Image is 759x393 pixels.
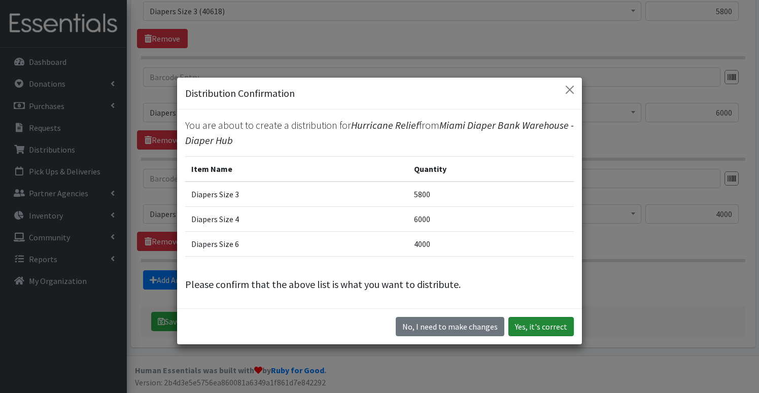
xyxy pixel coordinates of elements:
[396,317,504,336] button: No I need to make changes
[185,119,574,147] span: Miami Diaper Bank Warehouse - Diaper Hub
[185,156,408,182] th: Item Name
[185,182,408,207] td: Diapers Size 3
[185,86,295,101] h5: Distribution Confirmation
[185,231,408,256] td: Diapers Size 6
[351,119,419,131] span: Hurricane Relief
[408,231,574,256] td: 4000
[408,156,574,182] th: Quantity
[408,182,574,207] td: 5800
[408,206,574,231] td: 6000
[185,277,574,292] p: Please confirm that the above list is what you want to distribute.
[185,118,574,148] p: You are about to create a distribution for from
[562,82,578,98] button: Close
[508,317,574,336] button: Yes, it's correct
[185,206,408,231] td: Diapers Size 4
